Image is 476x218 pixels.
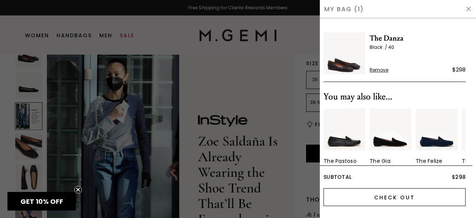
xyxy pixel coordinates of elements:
[324,109,365,151] img: v_11573_01_Main_New_ThePastoso_Black_Leather_290x387_crop_center.jpg
[370,109,411,151] img: v_11853_01_Main_New_TheGia_Black_Suede_290x387_crop_center.jpg
[324,157,357,165] div: The Pastoso
[324,32,365,74] img: The Danza
[74,186,82,193] button: Close teaser
[324,173,351,181] span: Subtotal
[324,188,466,206] input: Check Out
[370,109,411,172] div: 2 / 10
[324,91,466,103] div: You may also like...
[370,157,390,165] div: The Gia
[324,109,365,165] a: The Pastoso
[452,173,466,181] span: $298
[370,109,411,165] a: The Gia
[466,6,472,12] img: Hide Drawer
[452,65,466,74] div: $298
[370,44,388,50] span: Black
[416,109,457,172] a: The Felize Suede
[20,197,63,206] span: GET 10% OFF
[416,157,457,172] div: The Felize Suede
[370,32,466,44] span: The Danza
[370,67,389,73] span: Remove
[7,192,76,211] div: GET 10% OFFClose teaser
[416,109,457,151] img: v_05671_01_Main_New_TheFelize_MidnightBlue_Suede_290x387_crop_center.jpg
[388,44,394,50] span: 40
